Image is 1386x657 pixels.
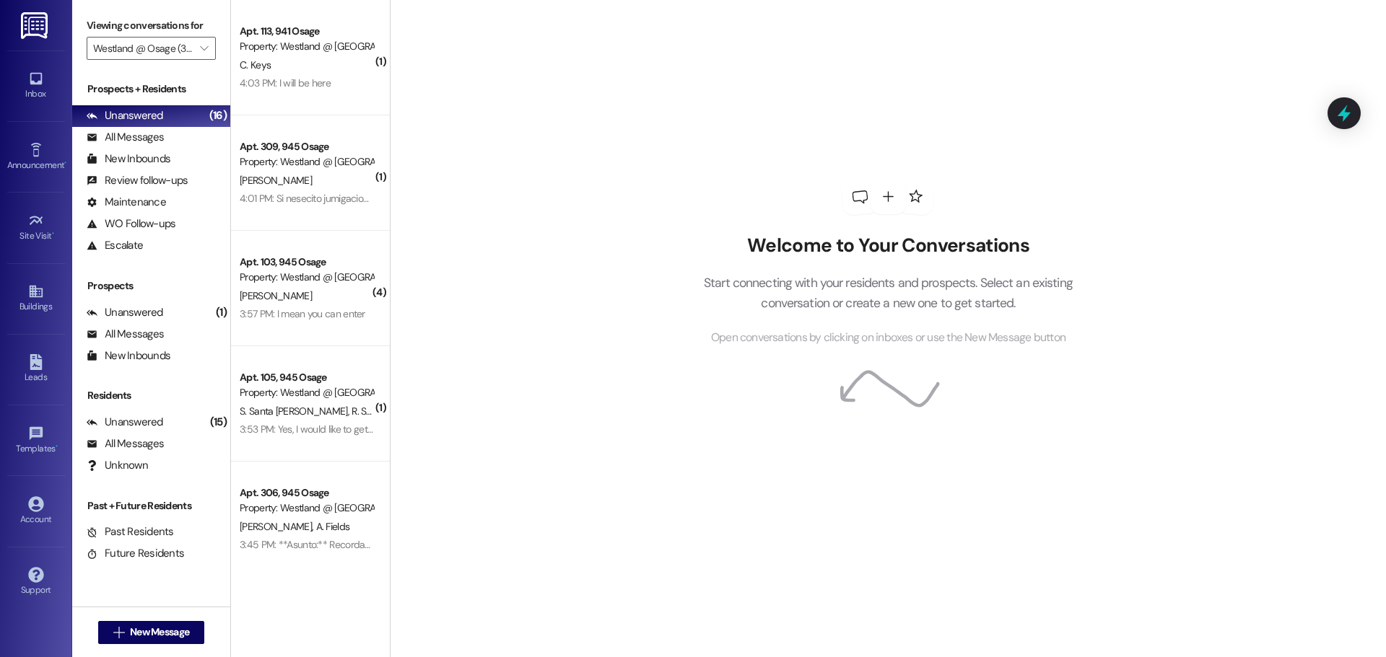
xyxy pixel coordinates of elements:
[7,208,65,247] a: Site Visit •
[7,66,65,105] a: Inbox
[87,238,143,253] div: Escalate
[315,520,349,533] span: A. Fields
[113,627,124,638] i: 
[240,139,373,154] div: Apt. 309, 945 Osage
[72,278,230,294] div: Prospects
[240,154,373,169] div: Property: Westland @ [GEOGRAPHIC_DATA] (3291)
[87,14,216,37] label: Viewing conversations for
[87,348,170,363] div: New Inbounds
[21,12,51,39] img: ResiDesk Logo
[87,108,163,123] div: Unanswered
[56,441,58,451] span: •
[212,301,230,324] div: (1)
[206,105,230,127] div: (16)
[240,405,352,418] span: S. Santa [PERSON_NAME]
[240,192,462,205] div: 4:01 PM: Si nesecito jumigacion en mi unidad mañana
[7,350,65,389] a: Leads
[240,423,698,436] div: 3:53 PM: Yes, I would like to get my apartment fumigated 945 apartment 105 my mom will be home th...
[240,370,373,385] div: Apt. 105, 945 Osage
[7,279,65,318] a: Buildings
[240,255,373,270] div: Apt. 103, 945 Osage
[52,229,54,239] span: •
[87,327,164,342] div: All Messages
[87,415,163,430] div: Unanswered
[87,195,166,210] div: Maintenance
[87,151,170,167] div: New Inbounds
[206,411,230,433] div: (15)
[130,625,189,640] span: New Message
[87,173,188,188] div: Review follow-ups
[7,492,65,531] a: Account
[711,329,1065,347] span: Open conversations by clicking on inboxes or use the New Message button
[352,405,463,418] span: R. Santa [PERSON_NAME]
[98,621,205,644] button: New Message
[240,270,373,285] div: Property: Westland @ [GEOGRAPHIC_DATA] (3291)
[72,388,230,403] div: Residents
[240,385,373,400] div: Property: Westland @ [GEOGRAPHIC_DATA] (3291)
[87,436,164,451] div: All Messages
[64,158,66,168] span: •
[93,37,193,60] input: All communities
[240,485,373,501] div: Apt. 306, 945 Osage
[681,234,1094,257] h2: Welcome to Your Conversations
[87,130,164,145] div: All Messages
[87,524,174,539] div: Past Residents
[240,58,271,71] span: C. Keys
[240,39,373,54] div: Property: Westland @ [GEOGRAPHIC_DATA] (3291)
[72,498,230,513] div: Past + Future Residents
[200,43,208,54] i: 
[240,520,316,533] span: [PERSON_NAME]
[72,81,230,97] div: Prospects + Residents
[240,76,331,89] div: 4:03 PM: I will be here
[7,563,65,601] a: Support
[7,421,65,460] a: Templates •
[87,546,184,561] div: Future Residents
[240,24,373,39] div: Apt. 113, 941 Osage
[240,501,373,516] div: Property: Westland @ [GEOGRAPHIC_DATA] (3291)
[87,305,163,320] div: Unanswered
[87,458,148,473] div: Unknown
[87,216,175,232] div: WO Follow-ups
[240,307,365,320] div: 3:57 PM: I mean you can enter
[240,174,312,187] span: [PERSON_NAME]
[681,273,1094,314] p: Start connecting with your residents and prospects. Select an existing conversation or create a n...
[240,289,312,302] span: [PERSON_NAME]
